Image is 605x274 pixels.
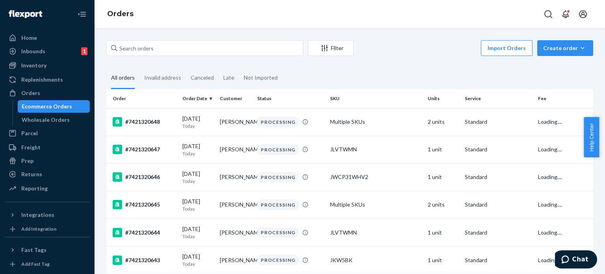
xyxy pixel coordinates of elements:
[182,178,213,185] p: Today
[555,250,597,270] iframe: Opens a widget where you can chat to one of our agents
[182,225,213,240] div: [DATE]
[21,62,46,69] div: Inventory
[327,89,424,108] th: SKU
[81,47,87,55] div: 1
[191,67,214,88] div: Canceled
[5,73,90,86] a: Replenishments
[465,118,531,126] p: Standard
[5,209,90,221] button: Integrations
[21,185,48,192] div: Reporting
[21,157,33,165] div: Prep
[465,173,531,181] p: Standard
[5,87,90,99] a: Orders
[540,6,556,22] button: Open Search Box
[535,219,593,246] td: Loading....
[5,59,90,72] a: Inventory
[217,219,254,246] td: [PERSON_NAME]
[257,255,299,265] div: PROCESSING
[107,9,134,18] a: Orders
[113,200,176,209] div: #7421320645
[5,45,90,58] a: Inbounds1
[21,129,38,137] div: Parcel
[257,172,299,183] div: PROCESSING
[113,255,176,265] div: #7421320643
[584,117,599,157] button: Help Center
[5,244,90,256] button: Fast Tags
[106,40,303,56] input: Search orders
[462,89,534,108] th: Service
[535,163,593,191] td: Loading....
[217,136,254,163] td: [PERSON_NAME]
[217,163,254,191] td: [PERSON_NAME]
[9,10,42,18] img: Flexport logo
[182,150,213,157] p: Today
[465,256,531,264] p: Standard
[327,191,424,218] td: Multiple SKUs
[113,172,176,182] div: #7421320646
[330,256,421,264] div: JKW5BK
[558,6,573,22] button: Open notifications
[182,198,213,212] div: [DATE]
[330,145,421,153] div: JLVTWMN
[179,89,217,108] th: Order Date
[21,211,54,219] div: Integrations
[223,67,234,88] div: Late
[18,114,90,126] a: Wholesale Orders
[182,205,213,212] p: Today
[327,108,424,136] td: Multiple SKUs
[535,246,593,274] td: Loading....
[425,219,462,246] td: 1 unit
[217,246,254,274] td: [PERSON_NAME]
[21,144,41,151] div: Freight
[220,95,251,102] div: Customer
[257,144,299,155] div: PROCESSING
[425,163,462,191] td: 1 unit
[425,108,462,136] td: 2 units
[21,226,56,232] div: Add Integration
[21,170,42,178] div: Returns
[535,136,593,163] td: Loading....
[257,199,299,210] div: PROCESSING
[535,191,593,218] td: Loading....
[22,103,72,110] div: Ecommerce Orders
[182,233,213,240] p: Today
[465,145,531,153] p: Standard
[330,229,421,237] div: JLVTWMN
[21,89,40,97] div: Orders
[182,123,213,129] p: Today
[330,173,421,181] div: JWCP31WHV2
[144,67,181,88] div: Invalid address
[425,191,462,218] td: 2 units
[113,228,176,237] div: #7421320644
[5,168,90,181] a: Returns
[5,259,90,269] a: Add Fast Tag
[21,246,46,254] div: Fast Tags
[425,89,462,108] th: Units
[465,201,531,209] p: Standard
[308,40,354,56] button: Filter
[74,6,90,22] button: Close Navigation
[113,145,176,154] div: #7421320647
[244,67,278,88] div: Not Imported
[21,34,37,42] div: Home
[113,117,176,127] div: #7421320648
[5,182,90,195] a: Reporting
[21,76,63,84] div: Replenishments
[182,115,213,129] div: [DATE]
[18,100,90,113] a: Ecommerce Orders
[5,32,90,44] a: Home
[5,127,90,140] a: Parcel
[22,116,70,124] div: Wholesale Orders
[106,89,179,108] th: Order
[5,141,90,154] a: Freight
[257,227,299,238] div: PROCESSING
[217,108,254,136] td: [PERSON_NAME]
[217,191,254,218] td: [PERSON_NAME]
[537,40,593,56] button: Create order
[5,224,90,234] a: Add Integration
[101,3,140,26] ol: breadcrumbs
[481,40,533,56] button: Import Orders
[535,108,593,136] td: Loading....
